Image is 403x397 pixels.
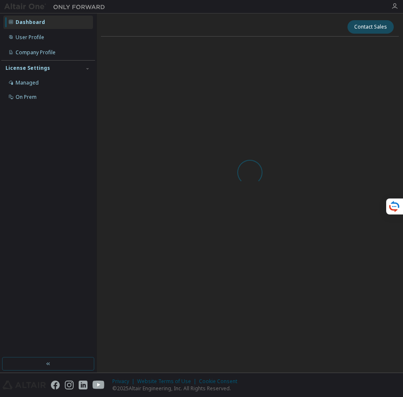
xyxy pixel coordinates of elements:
div: Cookie Consent [199,378,242,385]
img: facebook.svg [51,381,60,389]
p: © 2025 Altair Engineering, Inc. All Rights Reserved. [112,385,242,392]
button: Contact Sales [347,20,394,34]
div: Company Profile [16,49,56,56]
img: linkedin.svg [79,381,87,389]
img: youtube.svg [93,381,105,389]
img: Altair One [4,3,109,11]
img: instagram.svg [65,381,74,389]
div: Website Terms of Use [137,378,199,385]
div: User Profile [16,34,44,41]
div: License Settings [5,65,50,71]
img: altair_logo.svg [3,381,46,389]
div: Managed [16,79,39,86]
div: On Prem [16,94,37,101]
div: Dashboard [16,19,45,26]
div: Privacy [112,378,137,385]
